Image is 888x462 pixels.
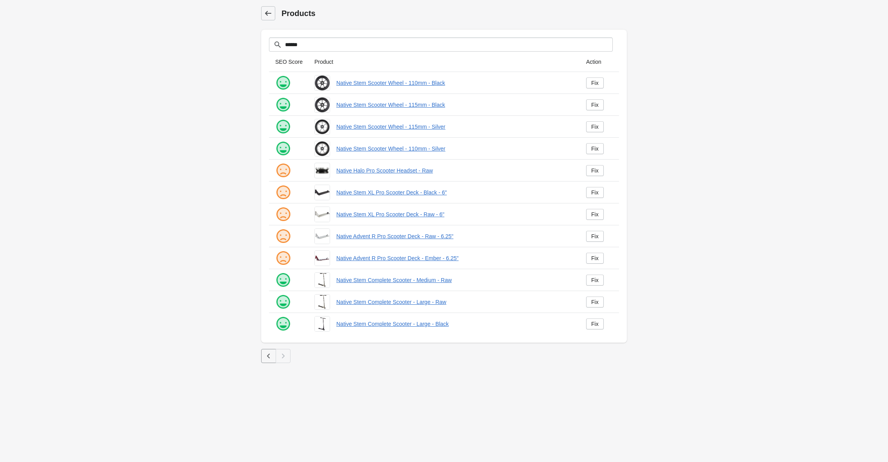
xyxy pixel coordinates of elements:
[591,321,599,327] div: Fix
[275,250,291,266] img: sad.png
[336,145,574,153] a: Native Stem Scooter Wheel - 110mm - Silver
[591,189,599,196] div: Fix
[586,143,604,154] a: Fix
[586,165,604,176] a: Fix
[275,119,291,135] img: happy.png
[336,232,574,240] a: Native Advent R Pro Scooter Deck - Raw - 6.25"
[336,79,574,87] a: Native Stem Scooter Wheel - 110mm - Black
[586,318,604,329] a: Fix
[591,167,599,174] div: Fix
[591,102,599,108] div: Fix
[336,167,574,174] a: Native Halo Pro Scooter Headset - Raw
[336,189,574,196] a: Native Stem XL Pro Scooter Deck - Black - 6"
[275,163,291,178] img: sad.png
[336,123,574,131] a: Native Stem Scooter Wheel - 115mm - Silver
[336,320,574,328] a: Native Stem Complete Scooter - Large - Black
[275,207,291,222] img: sad.png
[336,276,574,284] a: Native Stem Complete Scooter - Medium - Raw
[275,141,291,156] img: happy.png
[586,77,604,88] a: Fix
[282,8,627,19] h1: Products
[308,52,580,72] th: Product
[275,228,291,244] img: sad.png
[269,52,308,72] th: SEO Score
[586,121,604,132] a: Fix
[586,231,604,242] a: Fix
[586,253,604,264] a: Fix
[275,294,291,310] img: happy.png
[591,124,599,130] div: Fix
[591,299,599,305] div: Fix
[336,298,574,306] a: Native Stem Complete Scooter - Large - Raw
[275,316,291,332] img: happy.png
[591,146,599,152] div: Fix
[586,187,604,198] a: Fix
[336,210,574,218] a: Native Stem XL Pro Scooter Deck - Raw - 6"
[586,275,604,286] a: Fix
[591,277,599,283] div: Fix
[586,99,604,110] a: Fix
[580,52,619,72] th: Action
[275,185,291,200] img: sad.png
[275,75,291,91] img: happy.png
[275,97,291,113] img: happy.png
[336,254,574,262] a: Native Advent R Pro Scooter Deck - Ember - 6.25"
[275,272,291,288] img: happy.png
[336,101,574,109] a: Native Stem Scooter Wheel - 115mm - Black
[591,233,599,239] div: Fix
[591,80,599,86] div: Fix
[586,297,604,307] a: Fix
[591,211,599,218] div: Fix
[586,209,604,220] a: Fix
[591,255,599,261] div: Fix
